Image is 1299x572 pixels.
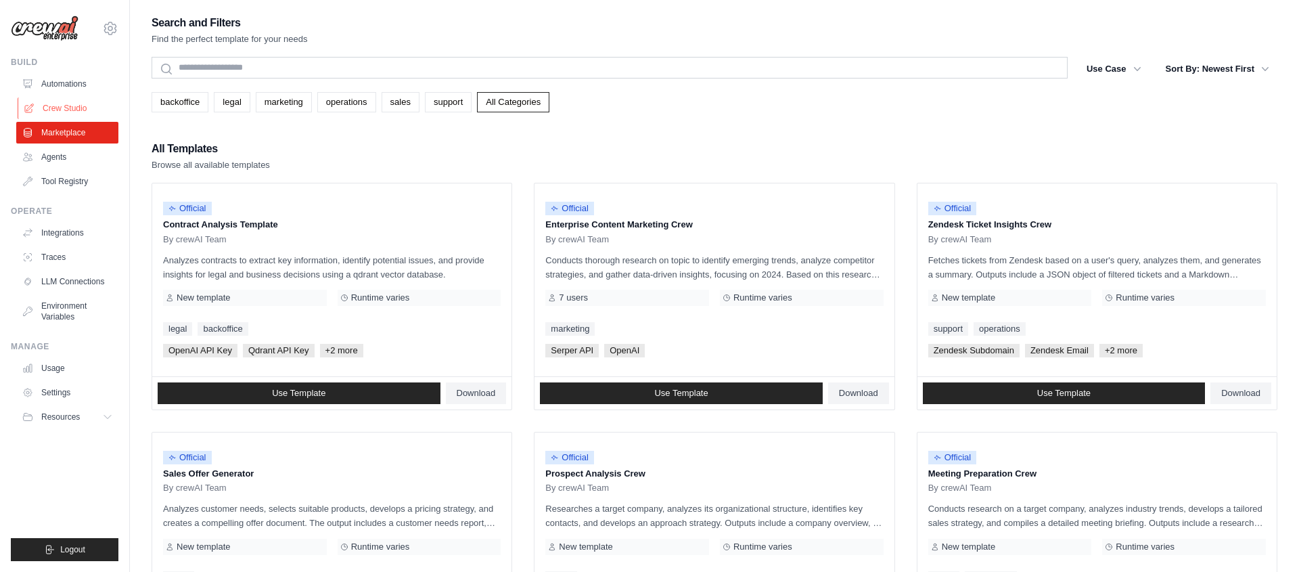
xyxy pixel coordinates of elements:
[11,538,118,561] button: Logout
[457,388,496,399] span: Download
[16,246,118,268] a: Traces
[839,388,878,399] span: Download
[1158,57,1277,81] button: Sort By: Newest First
[1116,292,1175,303] span: Runtime varies
[928,344,1020,357] span: Zendesk Subdomain
[477,92,549,112] a: All Categories
[928,322,968,336] a: support
[163,502,501,530] p: Analyzes customer needs, selects suitable products, develops a pricing strategy, and creates a co...
[18,97,120,119] a: Crew Studio
[559,542,612,552] span: New template
[545,451,594,464] span: Official
[163,344,237,357] span: OpenAI API Key
[163,451,212,464] span: Official
[942,542,995,552] span: New template
[16,146,118,168] a: Agents
[152,158,270,172] p: Browse all available templates
[152,92,208,112] a: backoffice
[425,92,472,112] a: support
[604,344,645,357] span: OpenAI
[163,234,227,245] span: By crewAI Team
[928,234,992,245] span: By crewAI Team
[928,202,977,215] span: Official
[545,218,883,232] p: Enterprise Content Marketing Crew
[545,502,883,530] p: Researches a target company, analyzes its organizational structure, identifies key contacts, and ...
[243,344,315,357] span: Qdrant API Key
[163,322,192,336] a: legal
[928,253,1266,282] p: Fetches tickets from Zendesk based on a user's query, analyzes them, and generates a summary. Out...
[446,382,507,404] a: Download
[152,139,270,158] h2: All Templates
[654,388,708,399] span: Use Template
[928,451,977,464] span: Official
[272,388,325,399] span: Use Template
[974,322,1026,336] a: operations
[545,467,883,481] p: Prospect Analysis Crew
[11,57,118,68] div: Build
[928,467,1266,481] p: Meeting Preparation Crew
[382,92,419,112] a: sales
[733,292,792,303] span: Runtime varies
[163,202,212,215] span: Official
[16,295,118,328] a: Environment Variables
[1078,57,1149,81] button: Use Case
[545,253,883,282] p: Conducts thorough research on topic to identify emerging trends, analyze competitor strategies, a...
[16,122,118,144] a: Marketplace
[317,92,376,112] a: operations
[16,73,118,95] a: Automations
[1037,388,1091,399] span: Use Template
[545,322,595,336] a: marketing
[942,292,995,303] span: New template
[60,544,85,555] span: Logout
[545,344,599,357] span: Serper API
[163,483,227,493] span: By crewAI Team
[828,382,889,404] a: Download
[351,292,410,303] span: Runtime varies
[41,412,80,422] span: Resources
[540,382,823,404] a: Use Template
[16,171,118,192] a: Tool Registry
[928,218,1266,232] p: Zendesk Ticket Insights Crew
[16,357,118,379] a: Usage
[177,542,230,552] span: New template
[11,341,118,352] div: Manage
[11,206,118,217] div: Operate
[163,253,501,282] p: Analyzes contracts to extract key information, identify potential issues, and provide insights fo...
[163,467,501,481] p: Sales Offer Generator
[545,483,609,493] span: By crewAI Team
[158,382,440,404] a: Use Template
[559,292,588,303] span: 7 users
[733,542,792,552] span: Runtime varies
[1116,542,1175,552] span: Runtime varies
[16,406,118,428] button: Resources
[545,202,594,215] span: Official
[16,271,118,292] a: LLM Connections
[256,92,312,112] a: marketing
[16,382,118,403] a: Settings
[11,16,78,41] img: Logo
[152,14,308,32] h2: Search and Filters
[1099,344,1143,357] span: +2 more
[1025,344,1094,357] span: Zendesk Email
[16,222,118,244] a: Integrations
[320,344,363,357] span: +2 more
[163,218,501,232] p: Contract Analysis Template
[152,32,308,46] p: Find the perfect template for your needs
[177,292,230,303] span: New template
[214,92,250,112] a: legal
[198,322,248,336] a: backoffice
[923,382,1206,404] a: Use Template
[351,542,410,552] span: Runtime varies
[545,234,609,245] span: By crewAI Team
[1210,382,1271,404] a: Download
[928,483,992,493] span: By crewAI Team
[1221,388,1260,399] span: Download
[928,502,1266,530] p: Conducts research on a target company, analyzes industry trends, develops a tailored sales strate...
